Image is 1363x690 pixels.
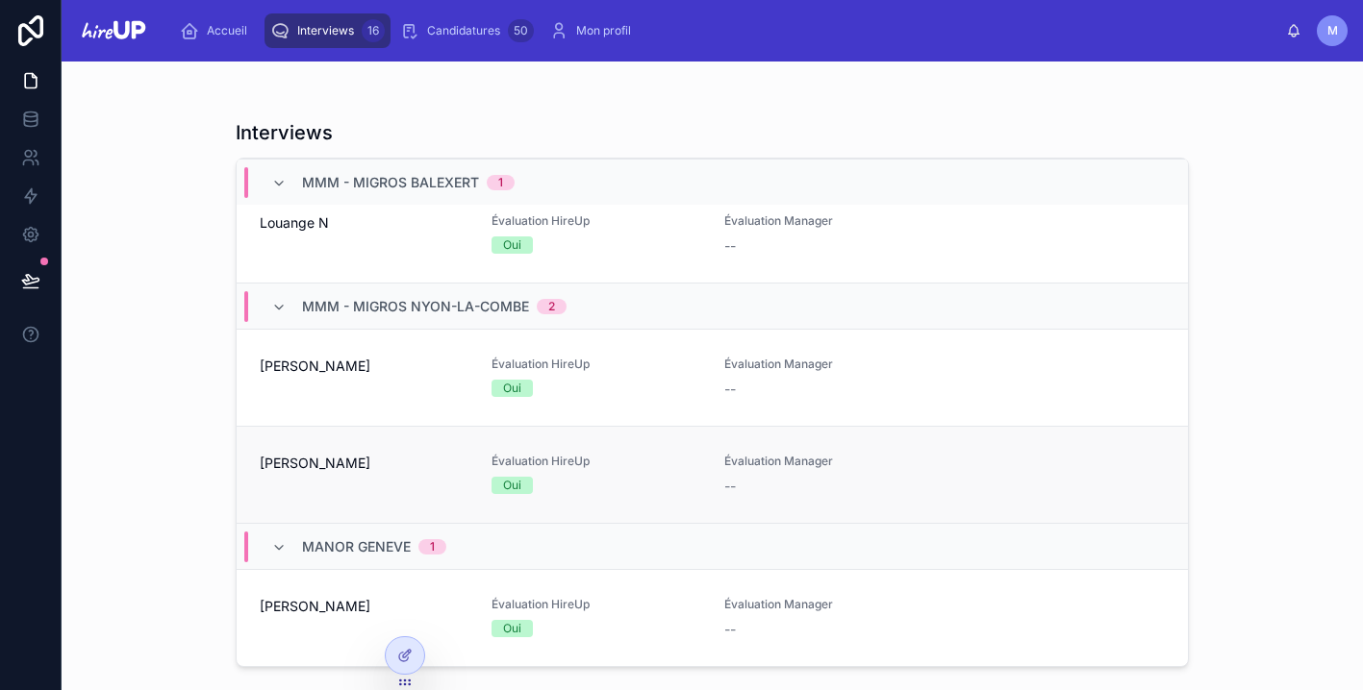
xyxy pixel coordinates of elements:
span: -- [724,477,736,496]
span: Mon profil [576,23,631,38]
span: Évaluation Manager [724,454,933,469]
div: Oui [503,380,521,397]
div: scrollable content [164,10,1286,52]
a: [PERSON_NAME]Évaluation HireUpOuiÉvaluation Manager-- [237,569,1188,666]
span: Évaluation HireUp [492,597,700,612]
div: 1 [498,175,503,190]
span: Manor Geneve [302,537,411,556]
div: 2 [548,299,555,314]
a: Mon profil [543,13,644,48]
span: Accueil [207,23,247,38]
a: [PERSON_NAME]Évaluation HireUpOuiÉvaluation Manager-- [237,329,1188,426]
a: [PERSON_NAME]Évaluation HireUpOuiÉvaluation Manager-- [237,426,1188,523]
span: Interviews [297,23,354,38]
span: -- [724,236,736,256]
h1: Interviews [236,119,333,146]
div: Oui [503,236,521,254]
span: Évaluation Manager [724,357,933,372]
a: Interviews16 [265,13,391,48]
span: Évaluation Manager [724,597,933,612]
div: 16 [362,19,385,42]
img: App logo [77,15,149,46]
span: Candidatures [427,23,500,38]
div: Oui [503,477,521,494]
span: [PERSON_NAME] [260,597,468,616]
div: 1 [430,539,435,554]
span: MMM - Migros Nyon-la-Combe [302,297,529,316]
span: Évaluation HireUp [492,454,700,469]
span: M [1327,23,1338,38]
span: [PERSON_NAME] [260,357,468,376]
span: -- [724,620,736,639]
a: Candidatures50 [394,13,540,48]
a: Louange NÉvaluation HireUpOuiÉvaluation Manager-- [237,185,1188,283]
span: Évaluation HireUp [492,213,700,229]
a: Accueil [174,13,261,48]
span: MMM - Migros Balexert [302,173,479,192]
div: 50 [508,19,534,42]
span: Évaluation HireUp [492,357,700,372]
span: Évaluation Manager [724,213,933,229]
span: -- [724,380,736,399]
span: [PERSON_NAME] [260,454,468,473]
span: Louange N [260,213,468,233]
div: Oui [503,620,521,637]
